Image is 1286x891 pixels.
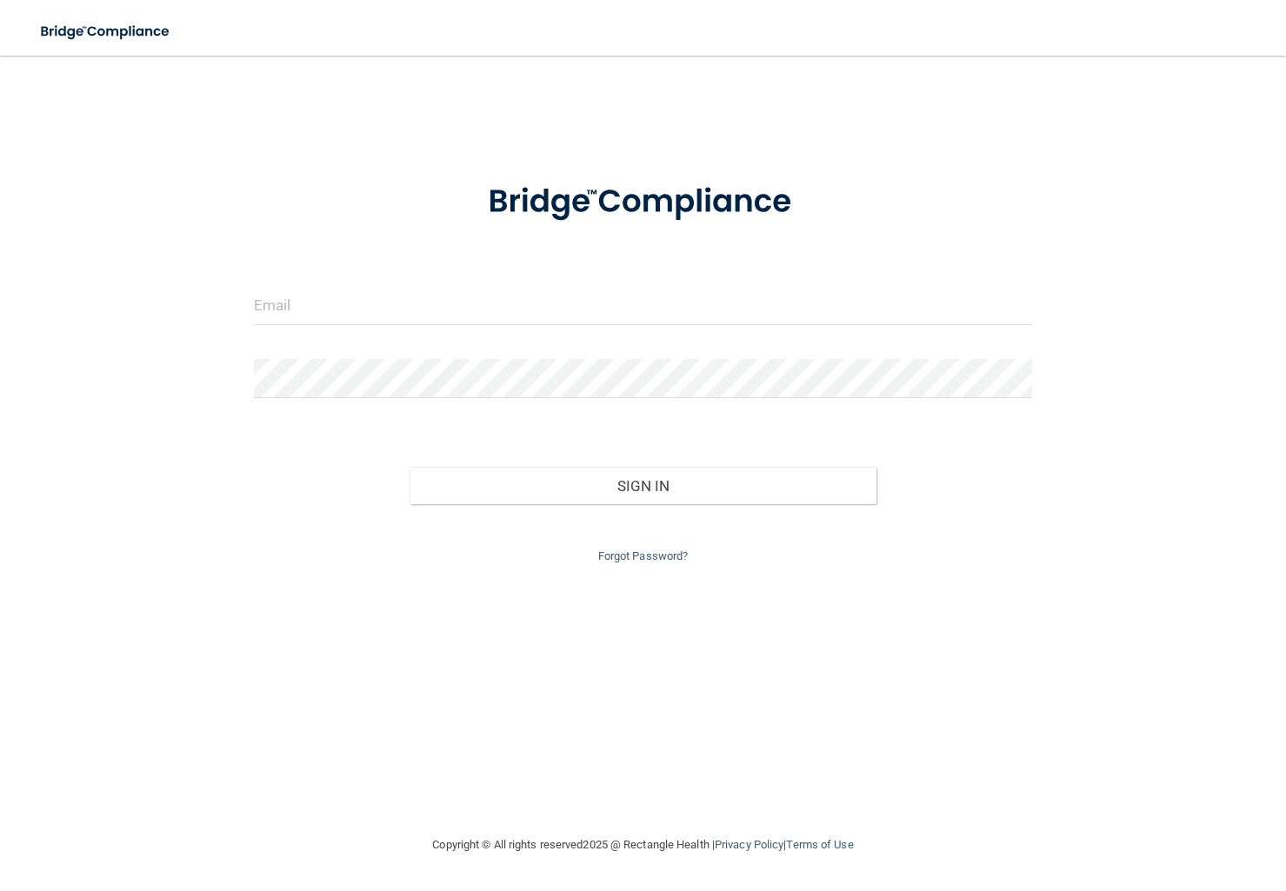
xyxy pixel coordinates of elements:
a: Privacy Policy [715,838,783,851]
img: bridge_compliance_login_screen.278c3ca4.svg [26,14,186,50]
button: Sign In [410,467,876,505]
a: Terms of Use [786,838,853,851]
a: Forgot Password? [598,549,689,562]
img: bridge_compliance_login_screen.278c3ca4.svg [455,160,831,244]
div: Copyright © All rights reserved 2025 @ Rectangle Health | | [326,817,961,873]
input: Email [254,286,1032,325]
